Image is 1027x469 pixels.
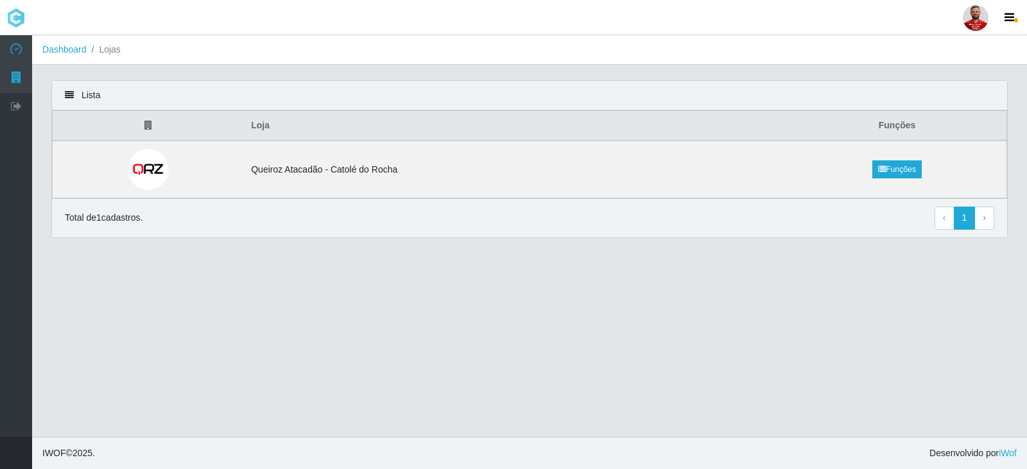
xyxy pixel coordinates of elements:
a: Funções [872,160,922,178]
span: ‹ [943,212,946,223]
span: › [983,212,986,223]
li: Lojas [87,43,121,56]
a: Previous [935,207,954,230]
p: Total de 1 cadastros. [65,211,142,225]
nav: breadcrumb [32,35,1027,65]
th: Loja [243,111,788,141]
a: 1 [954,207,976,230]
td: Queiroz Atacadão - Catolé do Rocha [243,141,788,198]
img: CoreUI Logo [6,8,26,28]
img: Queiroz Atacadão - Catolé do Rocha [128,149,169,190]
nav: pagination [935,207,994,230]
span: Desenvolvido por [929,447,1017,460]
th: Funções [788,111,1006,141]
div: Lista [52,81,1007,110]
a: iWof [999,448,1017,458]
span: © 2025 . [42,447,95,460]
span: IWOF [42,448,66,458]
a: Next [974,207,994,230]
a: Dashboard [42,44,87,55]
